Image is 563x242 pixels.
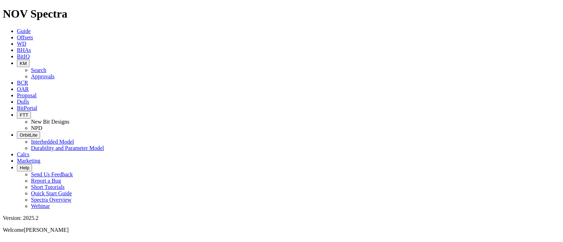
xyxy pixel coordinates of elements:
[31,178,61,184] a: Report a Bug
[17,28,31,34] a: Guide
[17,80,28,86] a: BCR
[31,184,65,190] a: Short Tutorials
[31,203,50,209] a: Webinar
[3,215,560,221] div: Version: 2025.2
[31,190,72,196] a: Quick Start Guide
[31,125,42,131] a: NPD
[17,131,40,139] button: OrbitLite
[17,92,37,98] a: Proposal
[17,111,31,119] button: FTT
[31,171,73,177] a: Send Us Feedback
[31,73,55,79] a: Approvals
[20,132,37,138] span: OrbitLite
[17,151,30,157] a: Calcs
[17,34,33,40] a: Offsets
[31,145,104,151] a: Durability and Parameter Model
[17,105,37,111] a: BitPortal
[31,197,71,203] a: Spectra Overview
[17,99,29,105] a: Dulls
[31,67,46,73] a: Search
[31,119,69,125] a: New Bit Designs
[24,227,69,233] span: [PERSON_NAME]
[31,139,74,145] a: Interbedded Model
[17,53,30,59] a: BitIQ
[20,61,27,66] span: KM
[17,47,31,53] a: BHAs
[20,165,29,170] span: Help
[3,227,560,233] p: Welcome
[3,7,560,20] h1: NOV Spectra
[20,112,28,118] span: FTT
[17,164,32,171] button: Help
[17,158,40,164] a: Marketing
[17,60,30,67] button: KM
[17,41,26,47] a: WD
[17,86,29,92] a: OAR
